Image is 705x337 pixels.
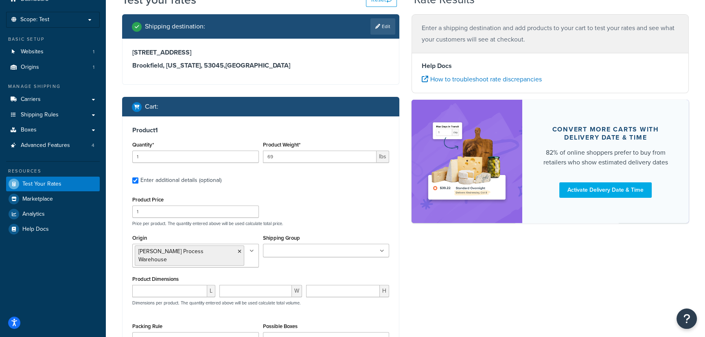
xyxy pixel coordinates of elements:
[6,60,100,75] li: Origins
[542,148,669,167] div: 82% of online shoppers prefer to buy from retailers who show estimated delivery dates
[21,48,44,55] span: Websites
[145,103,158,110] h2: Cart :
[130,300,301,306] p: Dimensions per product. The quantity entered above will be used calculate total volume.
[22,196,53,203] span: Marketplace
[6,107,100,123] a: Shipping Rules
[542,125,669,142] div: Convert more carts with delivery date & time
[132,142,154,148] label: Quantity*
[6,138,100,153] li: Advanced Features
[6,36,100,43] div: Basic Setup
[145,23,205,30] h2: Shipping destination :
[263,323,298,329] label: Possible Boxes
[559,182,652,198] a: Activate Delivery Date & Time
[22,181,61,188] span: Test Your Rates
[422,22,679,45] p: Enter a shipping destination and add products to your cart to test your rates and see what your c...
[422,74,542,84] a: How to troubleshoot rate discrepancies
[207,285,215,297] span: L
[21,142,70,149] span: Advanced Features
[92,142,94,149] span: 4
[138,247,204,264] span: [PERSON_NAME] Process Warehouse
[132,126,389,134] h3: Product 1
[132,276,179,282] label: Product Dimensions
[6,177,100,191] a: Test Your Rates
[93,48,94,55] span: 1
[6,138,100,153] a: Advanced Features4
[21,112,59,118] span: Shipping Rules
[6,60,100,75] a: Origins1
[377,151,389,163] span: lbs
[6,92,100,107] a: Carriers
[130,221,391,226] p: Price per product. The quantity entered above will be used calculate total price.
[132,177,138,184] input: Enter additional details (optional)
[370,18,395,35] a: Edit
[6,123,100,138] a: Boxes
[22,226,49,233] span: Help Docs
[132,61,389,70] h3: Brookfield, [US_STATE], 53045 , [GEOGRAPHIC_DATA]
[6,222,100,236] a: Help Docs
[6,192,100,206] a: Marketplace
[20,16,49,23] span: Scope: Test
[132,197,164,203] label: Product Price
[263,151,377,163] input: 0.00
[6,168,100,175] div: Resources
[132,151,259,163] input: 0
[6,83,100,90] div: Manage Shipping
[132,323,162,329] label: Packing Rule
[93,64,94,71] span: 1
[22,211,45,218] span: Analytics
[263,142,300,148] label: Product Weight*
[6,44,100,59] li: Websites
[292,285,302,297] span: W
[21,127,37,133] span: Boxes
[424,112,510,211] img: feature-image-ddt-36eae7f7280da8017bfb280eaccd9c446f90b1fe08728e4019434db127062ab4.png
[422,61,679,71] h4: Help Docs
[263,235,300,241] label: Shipping Group
[6,44,100,59] a: Websites1
[380,285,389,297] span: H
[132,48,389,57] h3: [STREET_ADDRESS]
[6,207,100,221] a: Analytics
[21,96,41,103] span: Carriers
[677,309,697,329] button: Open Resource Center
[132,235,147,241] label: Origin
[21,64,39,71] span: Origins
[140,175,221,186] div: Enter additional details (optional)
